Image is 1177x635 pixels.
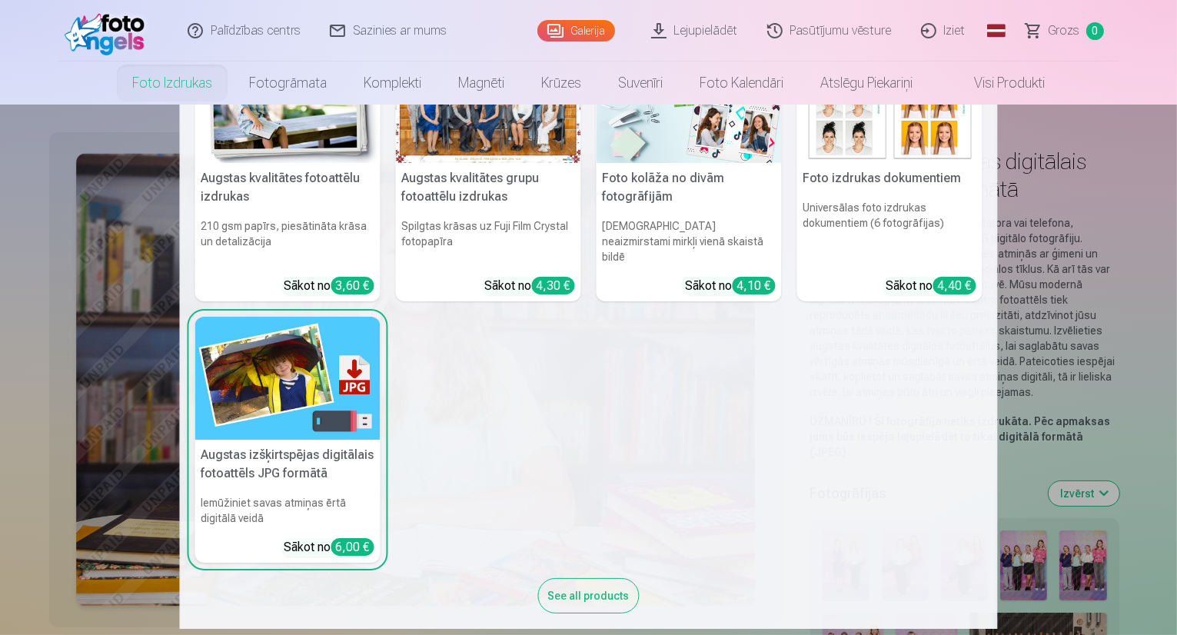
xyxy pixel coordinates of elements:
[331,538,374,556] div: 6,00 €
[195,39,381,301] a: Augstas kvalitātes fotoattēlu izdrukasAugstas kvalitātes fotoattēlu izdrukas210 gsm papīrs, piesā...
[331,277,374,294] div: 3,60 €
[681,62,802,105] a: Foto kalendāri
[345,62,440,105] a: Komplekti
[600,62,681,105] a: Suvenīri
[597,163,782,212] h5: Foto kolāža no divām fotogrāfijām
[537,20,615,42] a: Galerija
[440,62,523,105] a: Magnēti
[597,212,782,271] h6: [DEMOGRAPHIC_DATA] neaizmirstami mirkļi vienā skaistā bildē
[284,538,374,557] div: Sākot no
[733,277,776,294] div: 4,10 €
[284,277,374,295] div: Sākot no
[523,62,600,105] a: Krūzes
[931,62,1063,105] a: Visi produkti
[597,39,782,301] a: Foto kolāža no divām fotogrāfijāmFoto kolāža no divām fotogrāfijām[DEMOGRAPHIC_DATA] neaizmirstam...
[231,62,345,105] a: Fotogrāmata
[485,277,575,295] div: Sākot no
[1086,22,1104,40] span: 0
[933,277,976,294] div: 4,40 €
[396,163,581,212] h5: Augstas kvalitātes grupu fotoattēlu izdrukas
[195,163,381,212] h5: Augstas kvalitātes fotoattēlu izdrukas
[195,489,381,532] h6: Iemūžiniet savas atmiņas ērtā digitālā veidā
[396,212,581,271] h6: Spilgtas krāsas uz Fuji Film Crystal fotopapīra
[65,6,153,55] img: /fa1
[114,62,231,105] a: Foto izdrukas
[686,277,776,295] div: Sākot no
[797,163,982,194] h5: Foto izdrukas dokumentiem
[797,194,982,271] h6: Universālas foto izdrukas dokumentiem (6 fotogrāfijas)
[532,277,575,294] div: 4,30 €
[797,39,982,301] a: Foto izdrukas dokumentiemFoto izdrukas dokumentiemUniversālas foto izdrukas dokumentiem (6 fotogr...
[886,277,976,295] div: Sākot no
[195,212,381,271] h6: 210 gsm papīrs, piesātināta krāsa un detalizācija
[538,578,640,613] div: See all products
[802,62,931,105] a: Atslēgu piekariņi
[396,39,581,301] a: Augstas kvalitātes grupu fotoattēlu izdrukasSpilgtas krāsas uz Fuji Film Crystal fotopapīraSākot ...
[195,317,381,441] img: Augstas izšķirtspējas digitālais fotoattēls JPG formātā
[195,317,381,564] a: Augstas izšķirtspējas digitālais fotoattēls JPG formātāAugstas izšķirtspējas digitālais fotoattēl...
[195,440,381,489] h5: Augstas izšķirtspējas digitālais fotoattēls JPG formātā
[1049,22,1080,40] span: Grozs
[538,587,640,603] a: See all products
